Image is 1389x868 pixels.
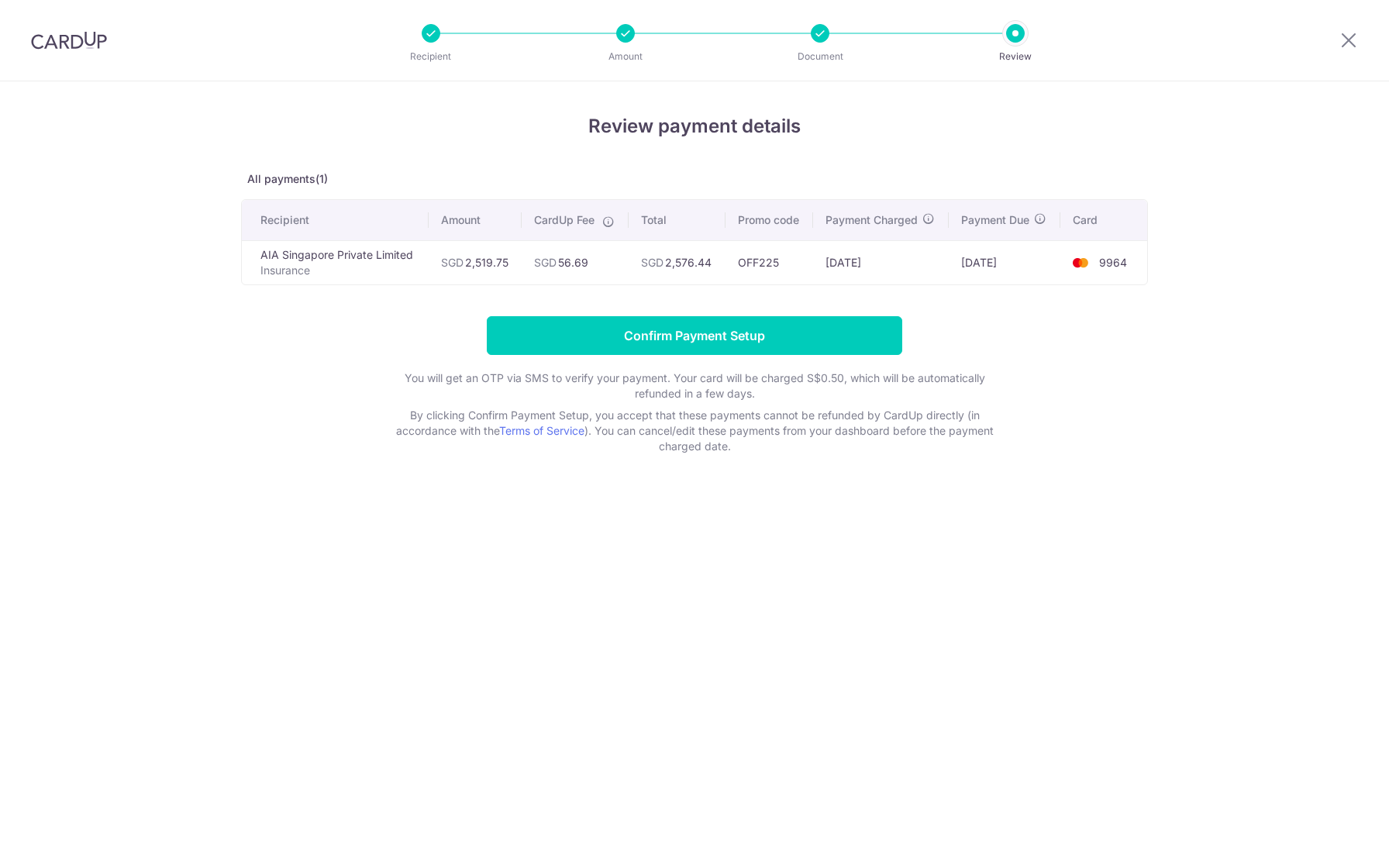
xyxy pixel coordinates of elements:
[429,200,522,240] th: Amount
[1099,256,1127,269] span: 9964
[241,112,1148,140] h4: Review payment details
[441,256,464,269] span: SGD
[568,49,683,64] p: Amount
[958,49,1073,64] p: Review
[242,200,429,240] th: Recipient
[1065,253,1096,272] img: <span class="translation_missing" title="translation missing: en.account_steps.new_confirm_form.b...
[534,256,557,269] span: SGD
[242,240,429,284] td: AIA Singapore Private Limited
[825,212,918,228] span: Payment Charged
[641,256,663,269] span: SGD
[763,49,877,64] p: Document
[949,240,1060,284] td: [DATE]
[260,263,416,278] p: Insurance
[384,370,1005,401] p: You will get an OTP via SMS to verify your payment. Your card will be charged S$0.50, which will ...
[813,240,950,284] td: [DATE]
[726,240,813,284] td: OFF225
[961,212,1029,228] span: Payment Due
[31,31,107,50] img: CardUp
[534,212,595,228] span: CardUp Fee
[1289,821,1373,860] iframe: Opens a widget where you can find more information
[629,240,726,284] td: 2,576.44
[429,240,522,284] td: 2,519.75
[374,49,488,64] p: Recipient
[629,200,726,240] th: Total
[499,424,584,437] a: Terms of Service
[726,200,813,240] th: Promo code
[384,408,1005,454] p: By clicking Confirm Payment Setup, you accept that these payments cannot be refunded by CardUp di...
[487,316,902,355] input: Confirm Payment Setup
[241,171,1148,187] p: All payments(1)
[522,240,629,284] td: 56.69
[1060,200,1147,240] th: Card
